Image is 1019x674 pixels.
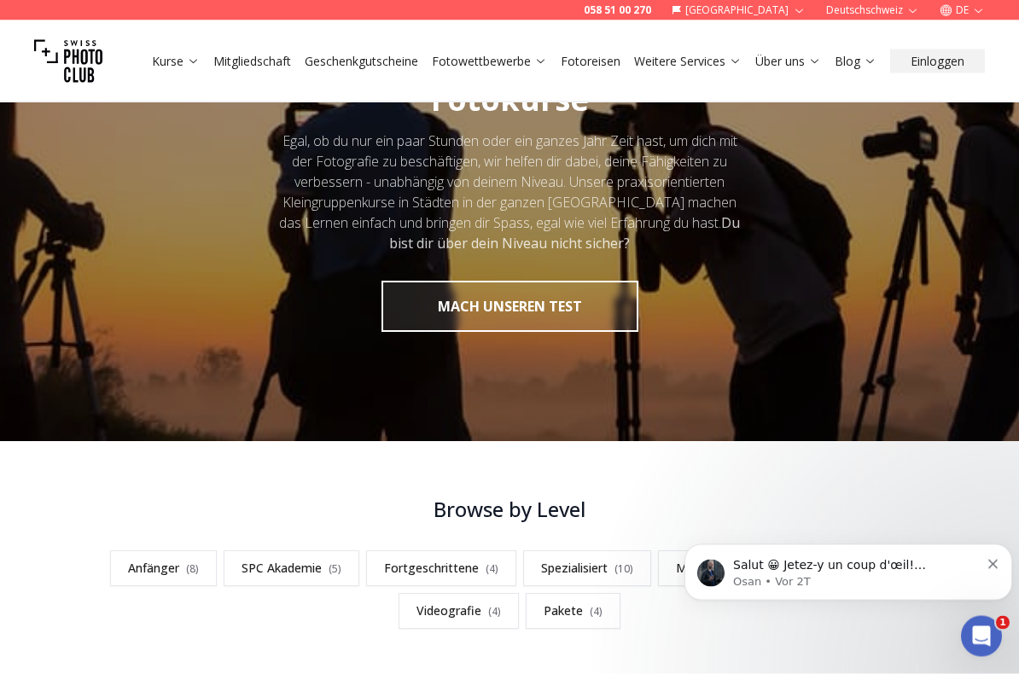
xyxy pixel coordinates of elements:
[614,562,633,577] span: ( 10 )
[748,49,828,73] button: Über uns
[381,282,638,333] button: MACH UNSEREN TEST
[554,49,627,73] button: Fotoreisen
[86,497,933,524] h3: Browse by Level
[207,49,298,73] button: Mitgliedschaft
[634,53,742,70] a: Weitere Services
[366,551,516,587] a: Fortgeschrittene(4)
[399,594,519,630] a: Videografie(4)
[186,562,199,577] span: ( 8 )
[658,551,795,587] a: MasterClasses(3)
[523,551,651,587] a: Spezialisiert(10)
[298,49,425,73] button: Geschenkgutscheine
[561,53,620,70] a: Fotoreisen
[835,53,876,70] a: Blog
[488,605,501,619] span: ( 4 )
[213,53,291,70] a: Mitgliedschaft
[890,49,985,73] button: Einloggen
[432,53,547,70] a: Fotowettbewerbe
[329,562,341,577] span: ( 5 )
[145,49,207,73] button: Kurse
[486,562,498,577] span: ( 4 )
[755,53,821,70] a: Über uns
[277,131,742,254] div: Egal, ob du nur ein paar Stunden oder ein ganzes Jahr Zeit hast, um dich mit der Fotografie zu be...
[152,53,200,70] a: Kurse
[224,551,359,587] a: SPC Akademie(5)
[828,49,883,73] button: Blog
[590,605,603,619] span: ( 4 )
[34,27,102,96] img: Swiss photo club
[996,616,1010,630] span: 1
[425,49,554,73] button: Fotowettbewerbe
[584,3,651,17] a: 058 51 00 270
[305,53,418,70] a: Geschenkgutscheine
[678,508,1019,628] iframe: Intercom notifications Nachricht
[526,594,620,630] a: Pakete(4)
[961,616,1002,657] iframe: Intercom live chat
[627,49,748,73] button: Weitere Services
[110,551,217,587] a: Anfänger(8)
